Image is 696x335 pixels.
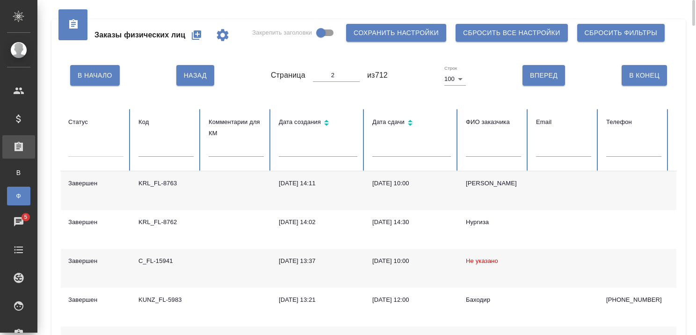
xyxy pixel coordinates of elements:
span: Сохранить настройки [354,27,439,39]
span: В Конец [629,70,660,81]
div: Нургиза [466,218,521,227]
button: Вперед [522,65,565,86]
div: 100 [444,73,466,86]
div: C_FL-15941 [138,256,194,266]
div: [DATE] 14:02 [279,218,357,227]
div: Завершен [68,295,123,305]
span: Сбросить фильтры [585,27,657,39]
button: Сбросить фильтры [577,24,665,42]
span: В Начало [78,70,112,81]
a: В [7,163,30,182]
button: В Начало [70,65,120,86]
div: [DATE] 13:21 [279,295,357,305]
div: Код [138,117,194,128]
div: [DATE] 14:11 [279,179,357,188]
a: 5 [2,210,35,233]
span: Не указано [466,257,498,264]
div: KRL_FL-8762 [138,218,194,227]
button: Сохранить настройки [346,24,446,42]
div: Сортировка [372,117,451,130]
div: Баходир [466,295,521,305]
span: Заказы физических лиц [94,29,185,41]
div: Сортировка [279,117,357,130]
div: Телефон [606,117,661,128]
span: Сбросить все настройки [463,27,560,39]
div: [DATE] 13:37 [279,256,357,266]
button: Сбросить все настройки [456,24,568,42]
button: В Конец [622,65,667,86]
span: Ф [12,191,26,201]
button: Создать [185,24,208,46]
div: Завершен [68,256,123,266]
div: ФИО заказчика [466,117,521,128]
div: KUNZ_FL-5983 [138,295,194,305]
span: Назад [184,70,207,81]
span: Страница [271,70,305,81]
label: Строк [444,66,457,71]
button: Назад [176,65,214,86]
p: [PHONE_NUMBER] [606,295,661,305]
span: В [12,168,26,177]
span: Закрепить заголовки [252,28,312,37]
span: из 712 [367,70,388,81]
div: KRL_FL-8763 [138,179,194,188]
div: Завершен [68,218,123,227]
span: 5 [18,212,33,222]
div: Завершен [68,179,123,188]
div: [DATE] 12:00 [372,295,451,305]
div: [DATE] 14:30 [372,218,451,227]
span: Вперед [530,70,558,81]
a: Ф [7,187,30,205]
div: Статус [68,117,123,128]
div: [DATE] 10:00 [372,256,451,266]
div: [DATE] 10:00 [372,179,451,188]
div: Email [536,117,591,128]
div: Комментарии для КМ [209,117,264,139]
div: [PERSON_NAME] [466,179,521,188]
